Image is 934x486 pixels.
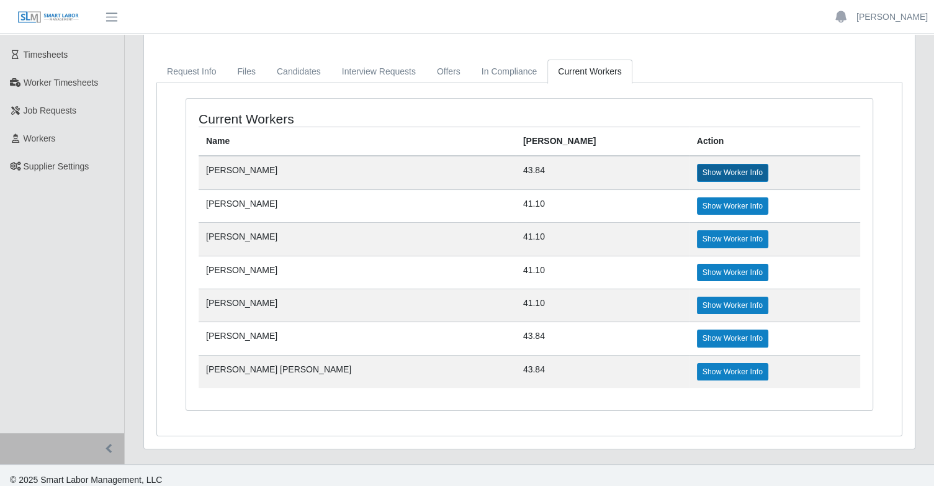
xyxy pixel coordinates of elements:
[697,197,768,215] a: Show Worker Info
[24,161,89,171] span: Supplier Settings
[199,322,516,355] td: [PERSON_NAME]
[516,156,689,189] td: 43.84
[697,297,768,314] a: Show Worker Info
[10,475,162,485] span: © 2025 Smart Labor Management, LLC
[697,363,768,380] a: Show Worker Info
[199,355,516,388] td: [PERSON_NAME] [PERSON_NAME]
[697,264,768,281] a: Show Worker Info
[689,127,860,156] th: Action
[199,127,516,156] th: Name
[426,60,471,84] a: Offers
[24,50,68,60] span: Timesheets
[227,60,266,84] a: Files
[516,127,689,156] th: [PERSON_NAME]
[516,322,689,355] td: 43.84
[856,11,928,24] a: [PERSON_NAME]
[697,230,768,248] a: Show Worker Info
[516,355,689,388] td: 43.84
[24,106,77,115] span: Job Requests
[697,164,768,181] a: Show Worker Info
[266,60,331,84] a: Candidates
[516,189,689,222] td: 41.10
[331,60,426,84] a: Interview Requests
[199,156,516,189] td: [PERSON_NAME]
[516,289,689,322] td: 41.10
[547,60,632,84] a: Current Workers
[697,330,768,347] a: Show Worker Info
[199,289,516,322] td: [PERSON_NAME]
[516,223,689,256] td: 41.10
[24,133,56,143] span: Workers
[516,256,689,289] td: 41.10
[199,256,516,289] td: [PERSON_NAME]
[199,189,516,222] td: [PERSON_NAME]
[199,223,516,256] td: [PERSON_NAME]
[156,60,227,84] a: Request Info
[199,111,464,127] h4: Current Workers
[471,60,548,84] a: In Compliance
[17,11,79,24] img: SLM Logo
[24,78,98,88] span: Worker Timesheets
